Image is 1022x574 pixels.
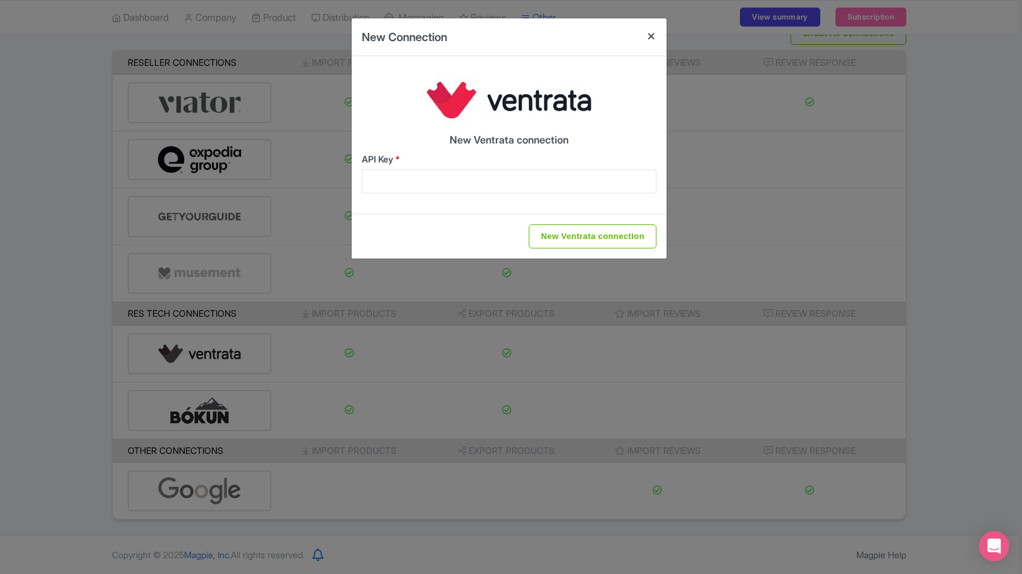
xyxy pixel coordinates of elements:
[414,66,604,130] img: ventrata-e810b7c42382b1aa2947afccc4faaefb.jpg
[362,28,447,46] h4: New Connection
[529,224,656,248] input: New Ventrata connection
[362,154,393,164] span: API Key
[979,531,1009,561] div: Open Intercom Messenger
[636,18,667,54] button: Close
[362,135,656,146] h4: New Ventrata connection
